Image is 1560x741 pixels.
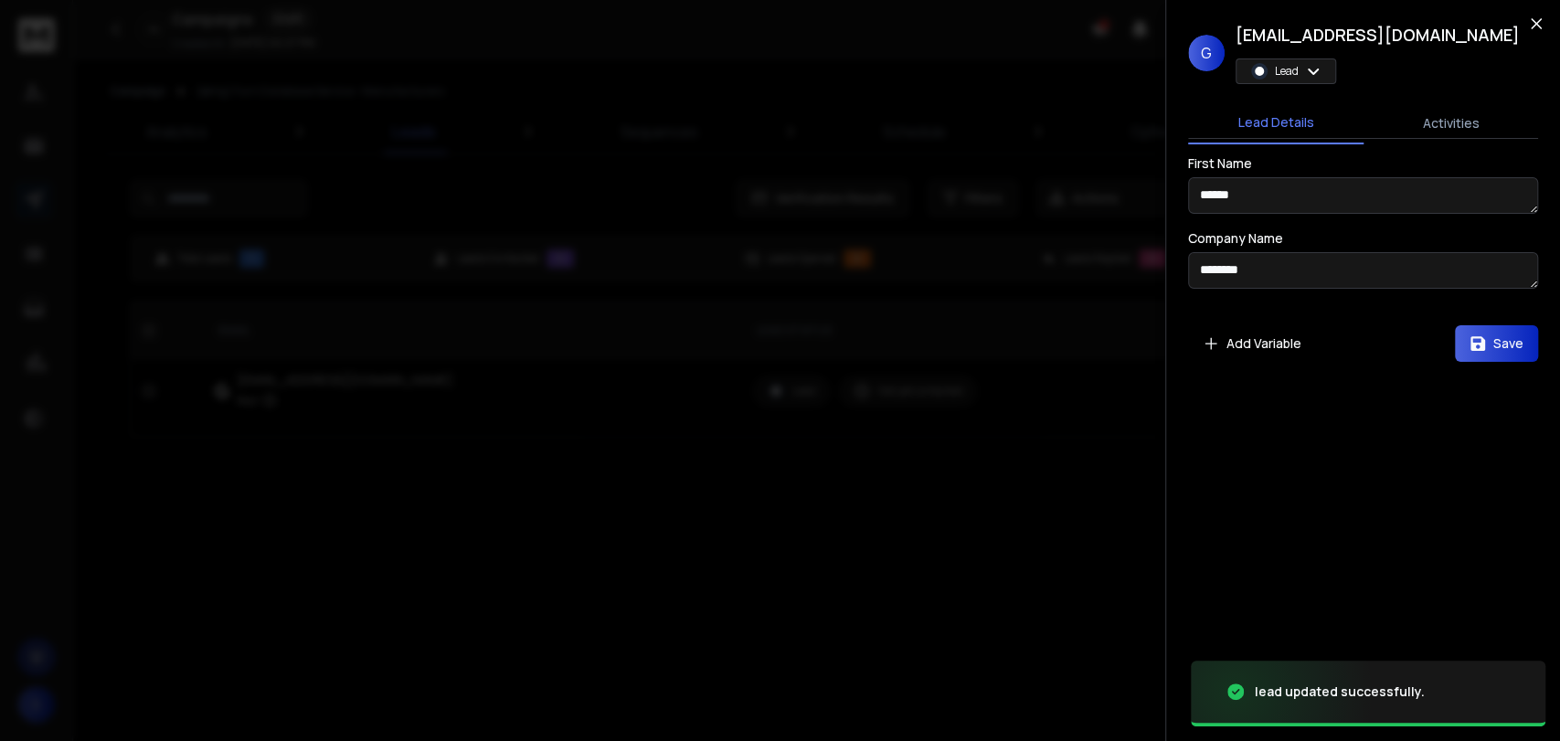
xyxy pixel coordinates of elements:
[1188,102,1364,144] button: Lead Details
[1188,325,1316,362] button: Add Variable
[1364,103,1539,143] button: Activities
[1455,325,1538,362] button: Save
[1188,232,1283,245] label: Company Name
[1255,683,1425,701] div: lead updated successfully.
[1188,157,1252,170] label: First Name
[1275,64,1299,79] p: Lead
[1188,35,1225,71] span: G
[1236,22,1520,48] h1: [EMAIL_ADDRESS][DOMAIN_NAME]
